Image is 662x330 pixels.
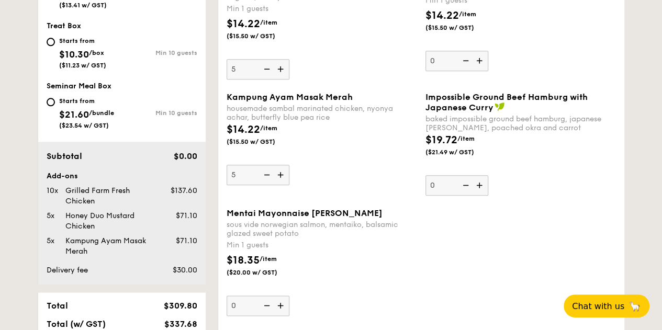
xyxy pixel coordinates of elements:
[425,9,459,22] span: $14.22
[457,51,473,71] img: icon-reduce.1d2dbef1.svg
[89,49,104,56] span: /box
[47,98,55,106] input: Starts from$21.60/bundle($23.54 w/ GST)Min 10 guests
[164,319,197,329] span: $337.68
[425,51,488,71] input: Thai Fiesta Saladaccented with lemongrass, kaffir lime leaf, red chilliMin 1 guests$14.22/item($1...
[47,266,88,275] span: Delivery fee
[47,301,68,311] span: Total
[425,175,488,196] input: Impossible Ground Beef Hamburg with Japanese Currybaked impossible ground beef hamburg, japanese ...
[274,295,289,315] img: icon-add.58712e84.svg
[59,122,109,129] span: ($23.54 w/ GST)
[227,220,417,238] div: sous vide norwegian salmon, mentaiko, balsamic glazed sweet potato
[572,301,624,311] span: Chat with us
[42,186,61,196] div: 10x
[227,165,289,185] input: Kampung Ayam Masak Merahhousemade sambal marinated chicken, nyonya achar, butterfly blue pea rice...
[425,115,616,132] div: baked impossible ground beef hamburg, japanese [PERSON_NAME], poached okra and carrot
[457,135,475,142] span: /item
[425,92,588,112] span: Impossible Ground Beef Hamburg with Japanese Curry
[227,92,353,102] span: Kampung Ayam Masak Merah
[274,165,289,185] img: icon-add.58712e84.svg
[47,82,111,90] span: Seminar Meal Box
[59,62,106,69] span: ($11.23 w/ GST)
[59,97,114,105] div: Starts from
[227,240,417,251] div: Min 1 guests
[260,19,277,26] span: /item
[457,175,473,195] img: icon-reduce.1d2dbef1.svg
[258,295,274,315] img: icon-reduce.1d2dbef1.svg
[227,104,417,122] div: housemade sambal marinated chicken, nyonya achar, butterfly blue pea rice
[163,301,197,311] span: $309.80
[260,255,277,263] span: /item
[170,186,197,195] span: $137.60
[258,59,274,79] img: icon-reduce.1d2dbef1.svg
[61,236,156,257] div: Kampung Ayam Masak Merah
[47,151,82,161] span: Subtotal
[42,236,61,246] div: 5x
[59,49,89,60] span: $10.30
[425,134,457,146] span: $19.72
[258,165,274,185] img: icon-reduce.1d2dbef1.svg
[61,211,156,232] div: Honey Duo Mustard Chicken
[227,18,260,30] span: $14.22
[629,300,641,312] span: 🦙
[42,211,61,221] div: 5x
[260,124,277,132] span: /item
[122,49,197,56] div: Min 10 guests
[227,254,260,267] span: $18.35
[175,211,197,220] span: $71.10
[564,294,649,317] button: Chat with us🦙
[227,138,298,146] span: ($15.50 w/ GST)
[59,2,107,9] span: ($13.41 w/ GST)
[227,268,298,277] span: ($20.00 w/ GST)
[227,32,298,40] span: ($15.50 w/ GST)
[59,37,106,45] div: Starts from
[425,24,497,32] span: ($15.50 w/ GST)
[59,109,89,120] span: $21.60
[89,109,114,117] span: /bundle
[274,59,289,79] img: icon-add.58712e84.svg
[425,148,497,156] span: ($21.49 w/ GST)
[47,171,197,181] div: Add-ons
[173,151,197,161] span: $0.00
[61,186,156,207] div: Grilled Farm Fresh Chicken
[172,266,197,275] span: $30.00
[47,319,106,329] span: Total (w/ GST)
[227,59,289,79] input: Honey Duo Mustard Chickenhouse-blend mustard, maple soy baked potato, linguine, cherry tomatoMin ...
[473,175,488,195] img: icon-add.58712e84.svg
[227,4,417,14] div: Min 1 guests
[175,236,197,245] span: $71.10
[473,51,488,71] img: icon-add.58712e84.svg
[459,10,476,18] span: /item
[122,109,197,117] div: Min 10 guests
[47,38,55,46] input: Starts from$10.30/box($11.23 w/ GST)Min 10 guests
[227,208,383,218] span: Mentai Mayonnaise [PERSON_NAME]
[495,102,505,111] img: icon-vegan.f8ff3823.svg
[47,21,81,30] span: Treat Box
[227,123,260,136] span: $14.22
[227,295,289,316] input: Mentai Mayonnaise [PERSON_NAME]sous vide norwegian salmon, mentaiko, balsamic glazed sweet potato...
